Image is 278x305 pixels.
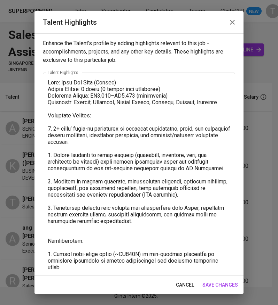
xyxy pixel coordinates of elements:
span: save changes [202,281,238,289]
p: Enhance the Talent's profile by adding highlights relevant to this job - accomplishments, project... [43,39,235,64]
h2: Talent Highlights [43,17,235,28]
span: cancel [176,281,194,289]
button: save changes [200,279,241,291]
button: cancel [173,279,197,291]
